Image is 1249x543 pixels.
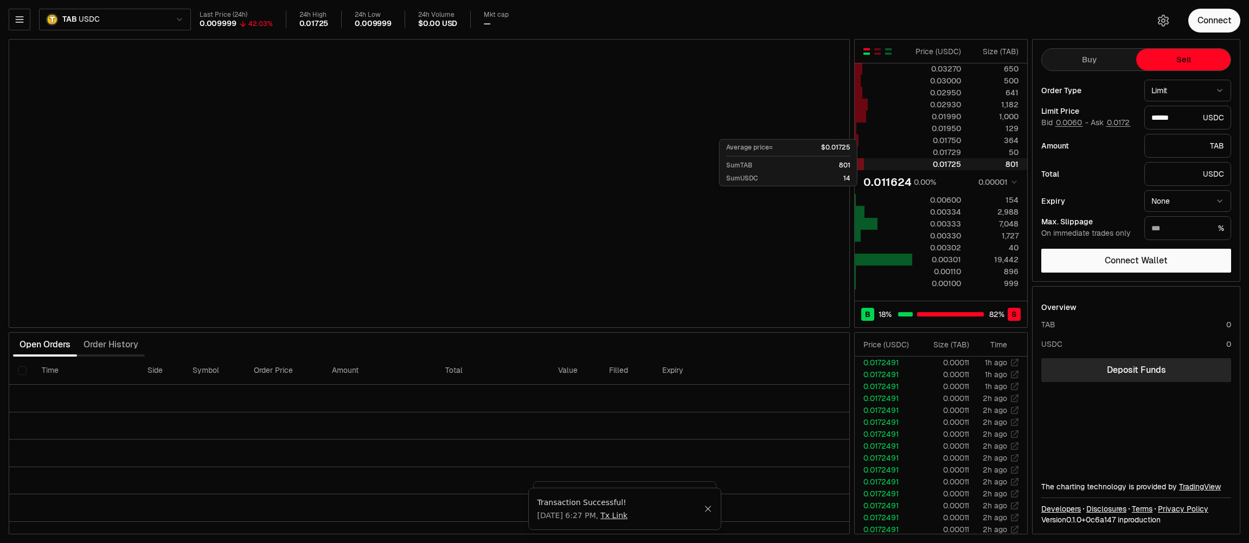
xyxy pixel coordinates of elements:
[970,99,1019,110] div: 1,182
[970,123,1019,134] div: 129
[855,523,918,535] td: 0.0172491
[970,242,1019,253] div: 40
[704,505,712,513] button: Close
[1144,190,1231,212] button: None
[200,19,236,29] div: 0.009999
[873,47,882,56] button: Show Sell Orders Only
[1144,134,1231,158] div: TAB
[970,46,1019,57] div: Size ( TAB )
[913,195,961,205] div: 0.00600
[970,218,1019,229] div: 7,048
[983,477,1007,487] time: 2h ago
[1179,482,1221,492] a: TradingView
[983,405,1007,415] time: 2h ago
[839,161,850,170] p: 801
[1042,49,1136,70] button: Buy
[970,75,1019,86] div: 500
[1041,302,1077,313] div: Overview
[299,11,329,19] div: 24h High
[970,266,1019,277] div: 896
[1136,49,1231,70] button: Sell
[1041,319,1055,330] div: TAB
[913,75,961,86] div: 0.03000
[970,147,1019,158] div: 50
[1144,162,1231,186] div: USDC
[77,334,145,355] button: Order History
[600,357,653,385] th: Filled
[184,357,245,385] th: Symbol
[970,111,1019,122] div: 1,000
[1188,9,1240,33] button: Connect
[913,123,961,134] div: 0.01950
[855,452,918,464] td: 0.0172491
[918,476,970,488] td: 0.00011
[918,416,970,428] td: 0.00011
[970,195,1019,205] div: 154
[418,19,457,29] div: $0.00 USD
[1011,309,1017,320] span: S
[970,159,1019,170] div: 801
[913,230,961,241] div: 0.00330
[913,63,961,74] div: 0.03270
[918,404,970,416] td: 0.00011
[418,11,457,19] div: 24h Volume
[918,523,970,535] td: 0.00011
[1132,503,1152,514] a: Terms
[983,501,1007,510] time: 2h ago
[978,339,1007,350] div: Time
[600,510,627,521] a: Tx Link
[18,366,27,375] button: Select all
[1158,503,1208,514] a: Privacy Policy
[855,392,918,404] td: 0.0172491
[200,11,273,19] div: Last Price (24h)
[983,441,1007,451] time: 2h ago
[1086,503,1126,514] a: Disclosures
[970,230,1019,241] div: 1,727
[983,525,1007,534] time: 2h ago
[855,404,918,416] td: 0.0172491
[821,143,850,152] p: $0.01725
[970,135,1019,146] div: 364
[863,174,912,190] div: 0.011624
[139,357,184,385] th: Side
[913,159,961,170] div: 0.01725
[914,177,936,188] div: 0.00%
[484,11,509,19] div: Mkt cap
[855,512,918,523] td: 0.0172491
[855,464,918,476] td: 0.0172491
[918,452,970,464] td: 0.00011
[537,497,704,508] div: Transaction Successful!
[918,392,970,404] td: 0.00011
[1041,339,1062,350] div: USDC
[983,465,1007,475] time: 2h ago
[970,63,1019,74] div: 650
[299,19,329,29] div: 0.01725
[726,174,758,183] p: Sum USDC
[865,309,870,320] span: B
[983,429,1007,439] time: 2h ago
[918,500,970,512] td: 0.00011
[862,47,871,56] button: Show Buy and Sell Orders
[983,513,1007,522] time: 2h ago
[1091,118,1131,128] span: Ask
[918,428,970,440] td: 0.00011
[33,357,138,385] th: Time
[918,369,970,380] td: 0.00011
[855,416,918,428] td: 0.0172491
[1041,170,1136,178] div: Total
[355,19,392,29] div: 0.009999
[1041,249,1231,273] button: Connect Wallet
[913,242,961,253] div: 0.00302
[913,87,961,98] div: 0.02950
[47,15,57,24] img: TAB Logo
[918,440,970,452] td: 0.00011
[1086,515,1116,525] span: 0c6a147ce076fad793407a29af78efb4487d8be7
[1041,197,1136,205] div: Expiry
[855,369,918,380] td: 0.0172491
[983,417,1007,427] time: 2h ago
[1041,514,1231,525] div: Version 0.1.0 + in production
[1041,229,1136,238] div: On immediate trades only
[918,464,970,476] td: 0.00011
[983,393,1007,403] time: 2h ago
[985,370,1007,379] time: 1h ago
